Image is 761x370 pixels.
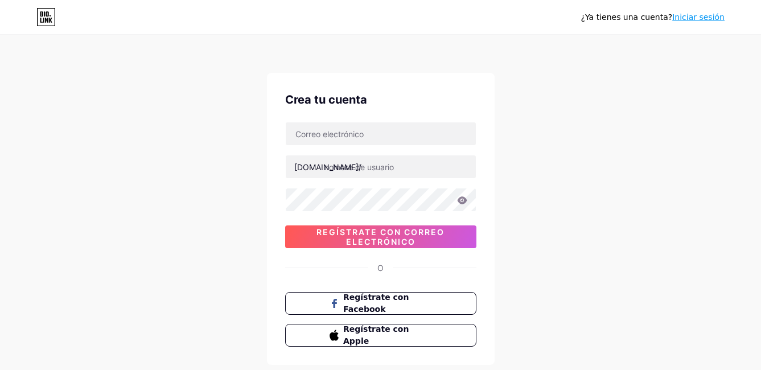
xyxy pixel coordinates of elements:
div: ¿Ya tienes una cuenta? [581,11,725,23]
span: Regístrate con correo electrónico [285,227,476,246]
div: [DOMAIN_NAME]/ [294,161,361,173]
button: Regístrate con correo electrónico [285,225,476,248]
div: Crea tu cuenta [285,91,476,108]
span: Regístrate con Apple [343,323,431,347]
div: O [377,262,384,274]
input: Correo electrónico [286,122,476,145]
button: Regístrate con Facebook [285,292,476,315]
input: nombre de usuario [286,155,476,178]
a: Iniciar sesión [672,13,725,22]
span: Regístrate con Facebook [343,291,431,315]
button: Regístrate con Apple [285,324,476,347]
